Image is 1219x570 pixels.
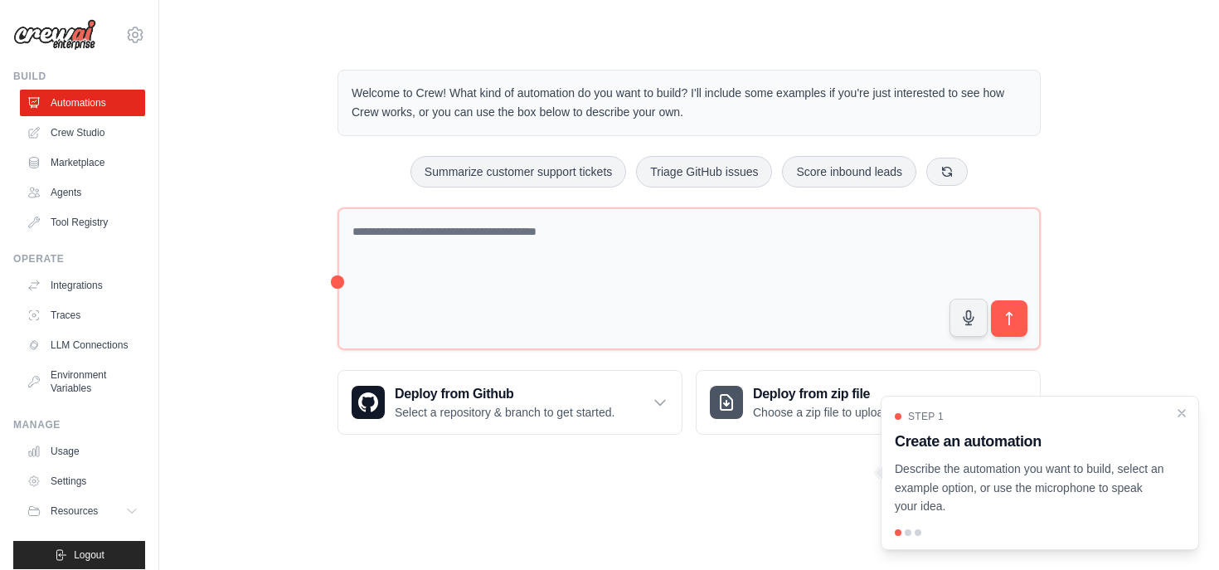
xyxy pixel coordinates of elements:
[13,541,145,569] button: Logout
[13,19,96,51] img: Logo
[908,410,944,423] span: Step 1
[1175,407,1188,420] button: Close walkthrough
[20,272,145,299] a: Integrations
[895,430,1165,453] h3: Create an automation
[74,548,104,562] span: Logout
[20,209,145,236] a: Tool Registry
[20,498,145,524] button: Resources
[51,504,98,518] span: Resources
[895,460,1165,516] p: Describe the automation you want to build, select an example option, or use the microphone to spe...
[753,404,893,421] p: Choose a zip file to upload.
[410,156,626,188] button: Summarize customer support tickets
[20,438,145,465] a: Usage
[13,418,145,431] div: Manage
[20,468,145,494] a: Settings
[352,84,1027,122] p: Welcome to Crew! What kind of automation do you want to build? I'll include some examples if you'...
[395,384,614,404] h3: Deploy from Github
[20,362,145,402] a: Environment Variables
[20,149,145,176] a: Marketplace
[395,404,614,421] p: Select a repository & branch to get started.
[20,179,145,206] a: Agents
[20,90,145,116] a: Automations
[13,252,145,266] div: Operate
[636,156,772,188] button: Triage GitHub issues
[20,332,145,358] a: LLM Connections
[13,70,145,83] div: Build
[782,156,916,188] button: Score inbound leads
[753,384,893,404] h3: Deploy from zip file
[20,119,145,146] a: Crew Studio
[20,302,145,329] a: Traces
